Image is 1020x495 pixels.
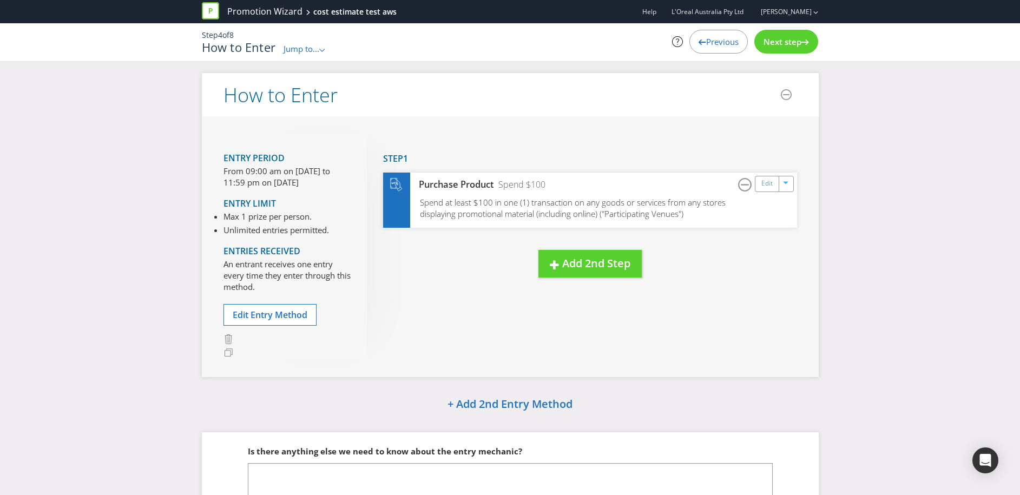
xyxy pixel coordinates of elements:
[448,397,572,411] span: + Add 2nd Entry Method
[562,256,630,270] span: Add 2nd Step
[223,84,338,106] h2: How to Enter
[223,152,285,164] span: Entry Period
[223,197,276,209] span: Entry Limit
[229,30,234,40] span: 8
[223,259,351,293] p: An entrant receives one entry every time they enter through this method.
[223,166,351,189] p: From 09:00 am on [DATE] to 11:59 pm on [DATE]
[223,247,351,256] h4: Entries Received
[223,225,329,236] li: Unlimited entries permitted.
[202,30,218,40] span: Step
[420,197,726,219] span: Spend at least $100 in one (1) transaction on any goods or services from any stores displaying pr...
[761,177,773,190] a: Edit
[227,5,302,18] a: Promotion Wizard
[672,7,743,16] span: L'Oreal Australia Pty Ltd
[202,41,276,54] h1: How to Enter
[218,30,222,40] span: 4
[223,304,317,326] button: Edit Entry Method
[642,7,656,16] a: Help
[222,30,229,40] span: of
[313,6,397,17] div: cost estimate test aws
[233,309,307,321] span: Edit Entry Method
[248,446,522,457] span: Is there anything else we need to know about the entry mechanic?
[706,36,739,47] span: Previous
[420,393,600,417] button: + Add 2nd Entry Method
[223,211,329,222] li: Max 1 prize per person.
[750,7,812,16] a: [PERSON_NAME]
[972,447,998,473] div: Open Intercom Messenger
[383,153,403,164] span: Step
[494,179,545,191] div: Spend $100
[410,179,495,191] div: Purchase Product
[764,36,801,47] span: Next step
[403,153,408,164] span: 1
[538,250,642,278] button: Add 2nd Step
[284,43,319,54] span: Jump to...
